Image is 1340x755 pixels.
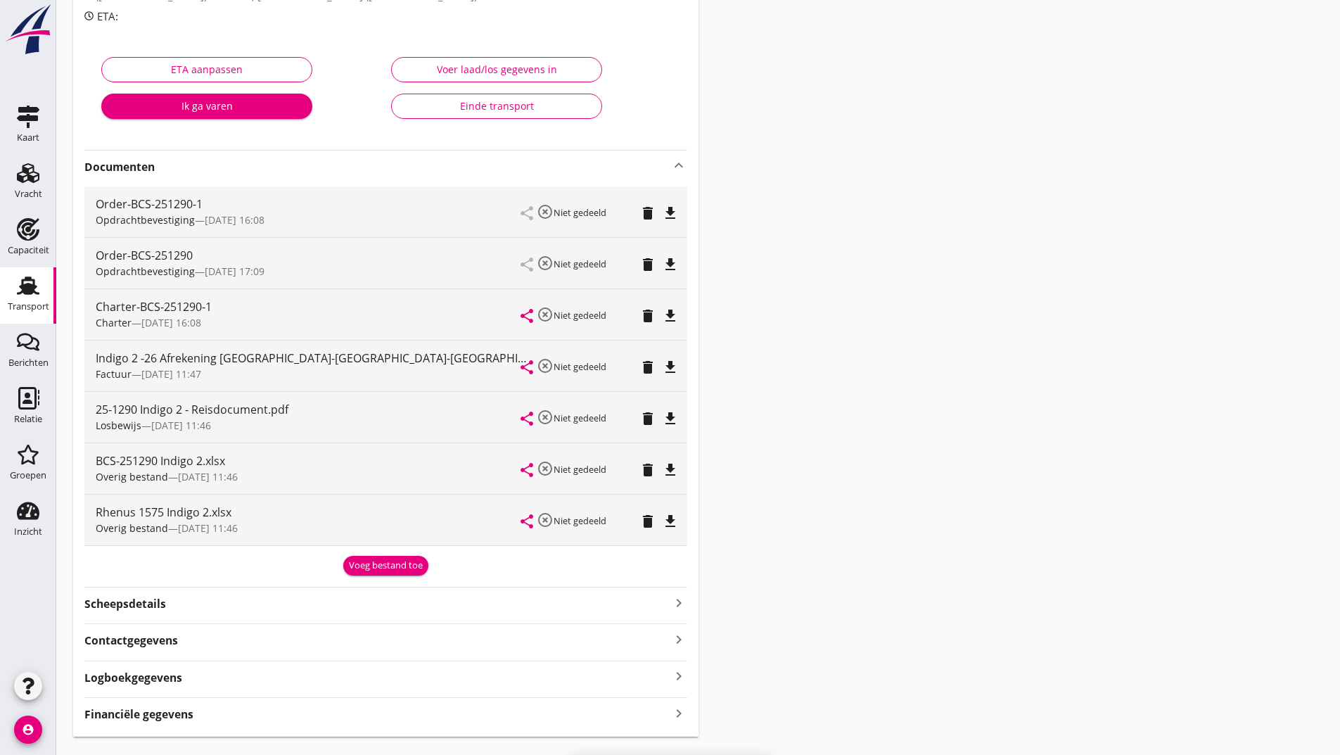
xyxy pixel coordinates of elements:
i: highlight_off [537,306,554,323]
div: Ik ga varen [113,99,301,113]
div: Inzicht [14,527,42,536]
i: highlight_off [537,203,554,220]
i: share [518,359,535,376]
img: logo-small.a267ee39.svg [3,4,53,56]
span: Losbewijs [96,419,141,432]
div: — [96,315,521,330]
i: highlight_off [537,460,554,477]
div: Order-BCS-251290 [96,247,521,264]
small: Niet gedeeld [554,463,606,476]
i: share [518,513,535,530]
button: Ik ga varen [101,94,312,119]
i: highlight_off [537,512,554,528]
i: keyboard_arrow_right [670,593,687,612]
div: Einde transport [403,99,590,113]
i: keyboard_arrow_right [670,667,687,686]
small: Niet gedeeld [554,514,606,527]
div: — [96,469,521,484]
div: — [96,367,532,381]
strong: Financiële gegevens [84,706,193,723]
small: Niet gedeeld [554,309,606,322]
strong: Contactgegevens [84,633,178,649]
div: BCS-251290 Indigo 2.xlsx [96,452,521,469]
button: Voer laad/los gegevens in [391,57,602,82]
i: keyboard_arrow_right [670,630,687,649]
small: Niet gedeeld [554,206,606,219]
div: Groepen [10,471,46,480]
span: Overig bestand [96,521,168,535]
i: keyboard_arrow_up [670,157,687,174]
div: Relatie [14,414,42,424]
div: Voeg bestand toe [349,559,423,573]
i: file_download [662,359,679,376]
span: Factuur [96,367,132,381]
i: highlight_off [537,255,554,272]
i: delete [639,256,656,273]
div: Charter-BCS-251290-1 [96,298,521,315]
i: file_download [662,462,679,478]
div: ETA aanpassen [113,62,300,77]
i: share [518,307,535,324]
i: file_download [662,205,679,222]
i: file_download [662,256,679,273]
span: [DATE] 17:09 [205,265,264,278]
span: Opdrachtbevestiging [96,213,195,227]
button: Voeg bestand toe [343,556,428,576]
span: [DATE] 16:08 [205,213,264,227]
button: Einde transport [391,94,602,119]
i: file_download [662,410,679,427]
i: delete [639,205,656,222]
span: Charter [96,316,132,329]
i: delete [639,307,656,324]
div: Transport [8,302,49,311]
div: Rhenus 1575 Indigo 2.xlsx [96,504,521,521]
small: Niet gedeeld [554,360,606,373]
span: [DATE] 11:46 [151,419,211,432]
i: delete [639,359,656,376]
div: — [96,521,521,535]
button: ETA aanpassen [101,57,312,82]
small: Niet gedeeld [554,412,606,424]
i: highlight_off [537,409,554,426]
i: file_download [662,513,679,530]
span: ETA: [97,9,118,23]
i: delete [639,410,656,427]
strong: Scheepsdetails [84,596,166,612]
div: Vracht [15,189,42,198]
span: [DATE] 16:08 [141,316,201,329]
i: keyboard_arrow_right [670,704,687,723]
i: share [518,462,535,478]
i: file_download [662,307,679,324]
i: highlight_off [537,357,554,374]
span: Opdrachtbevestiging [96,265,195,278]
span: [DATE] 11:46 [178,521,238,535]
i: delete [639,462,656,478]
div: Order-BCS-251290-1 [96,196,521,212]
i: account_circle [14,716,42,744]
div: Indigo 2 -26 Afrekening [GEOGRAPHIC_DATA]-[GEOGRAPHIC_DATA]-[GEOGRAPHIC_DATA]pdf [96,350,532,367]
div: 25-1290 Indigo 2 - Reisdocument.pdf [96,401,521,418]
small: Niet gedeeld [554,258,606,270]
div: — [96,212,521,227]
span: [DATE] 11:47 [141,367,201,381]
span: [DATE] 11:46 [178,470,238,483]
div: — [96,418,521,433]
div: Voer laad/los gegevens in [403,62,590,77]
span: Overig bestand [96,470,168,483]
i: delete [639,513,656,530]
div: Capaciteit [8,246,49,255]
div: Berichten [8,358,49,367]
strong: Logboekgegevens [84,670,182,686]
div: — [96,264,521,279]
div: Kaart [17,133,39,142]
strong: Documenten [84,159,670,175]
i: share [518,410,535,427]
